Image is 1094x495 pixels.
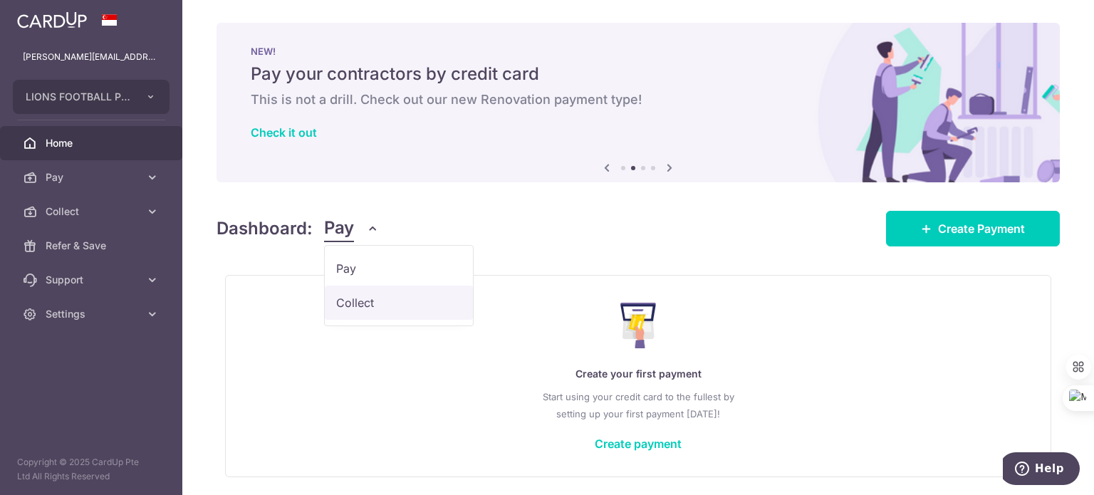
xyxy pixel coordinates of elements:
p: Create your first payment [254,365,1022,382]
span: LIONS FOOTBALL PTE. LTD. [26,90,131,104]
h4: Dashboard: [217,216,313,241]
span: Collect [46,204,140,219]
a: Collect [325,286,473,320]
iframe: Opens a widget where you can find more information [1003,452,1080,488]
span: Create Payment [938,220,1025,237]
a: Create Payment [886,211,1060,246]
a: Check it out [251,125,317,140]
h5: Pay your contractors by credit card [251,63,1026,85]
span: Pay [46,170,140,184]
span: Support [46,273,140,287]
button: Pay [324,215,379,242]
span: Pay [324,215,354,242]
span: Pay [336,260,462,277]
img: CardUp [17,11,87,28]
a: Pay [325,251,473,286]
a: Create payment [595,437,682,451]
ul: Pay [324,245,474,326]
p: Start using your credit card to the fullest by setting up your first payment [DATE]! [254,388,1022,422]
img: Renovation banner [217,23,1060,182]
span: Settings [46,307,140,321]
span: Home [46,136,140,150]
span: Refer & Save [46,239,140,253]
p: NEW! [251,46,1026,57]
button: LIONS FOOTBALL PTE. LTD. [13,80,170,114]
h6: This is not a drill. Check out our new Renovation payment type! [251,91,1026,108]
img: Make Payment [620,303,657,348]
p: [PERSON_NAME][EMAIL_ADDRESS][DOMAIN_NAME] [23,50,160,64]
